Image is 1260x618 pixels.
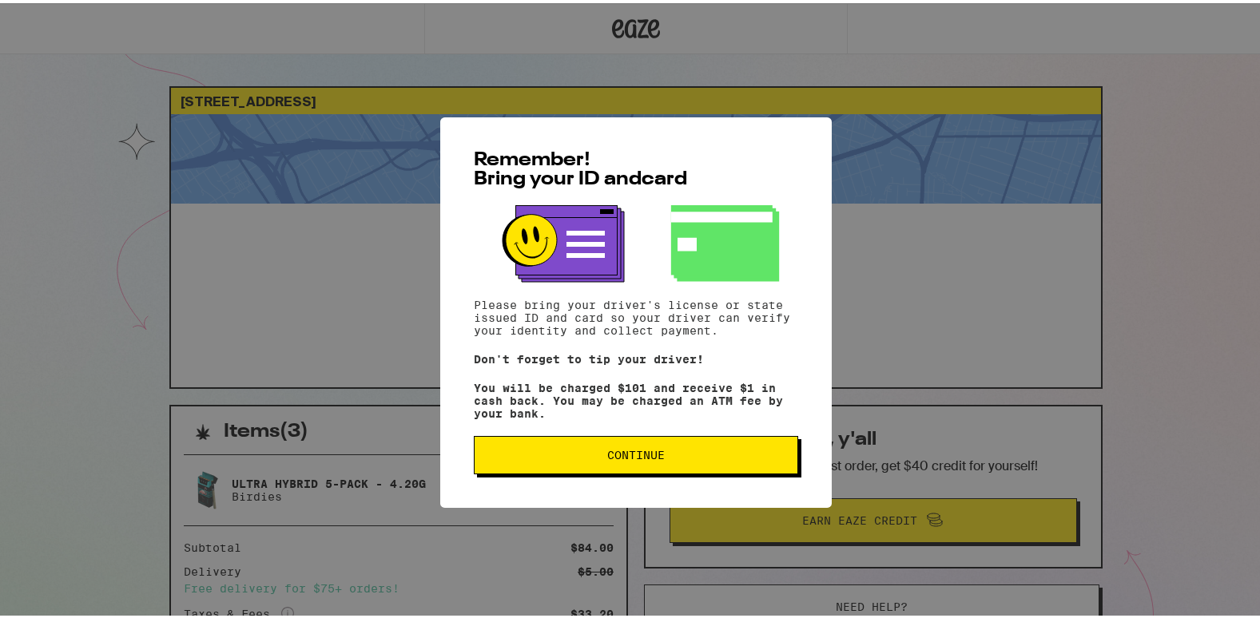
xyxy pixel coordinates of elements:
[474,350,798,362] p: Don't forget to tip your driver!
[607,446,665,458] span: Continue
[474,148,687,186] span: Remember! Bring your ID and card
[474,433,798,471] button: Continue
[474,295,798,334] p: Please bring your driver's license or state issued ID and card so your driver can verify your ide...
[474,378,798,417] p: You will be charged $101 and receive $1 in cash back. You may be charged an ATM fee by your bank.
[10,11,115,24] span: Hi. Need any help?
